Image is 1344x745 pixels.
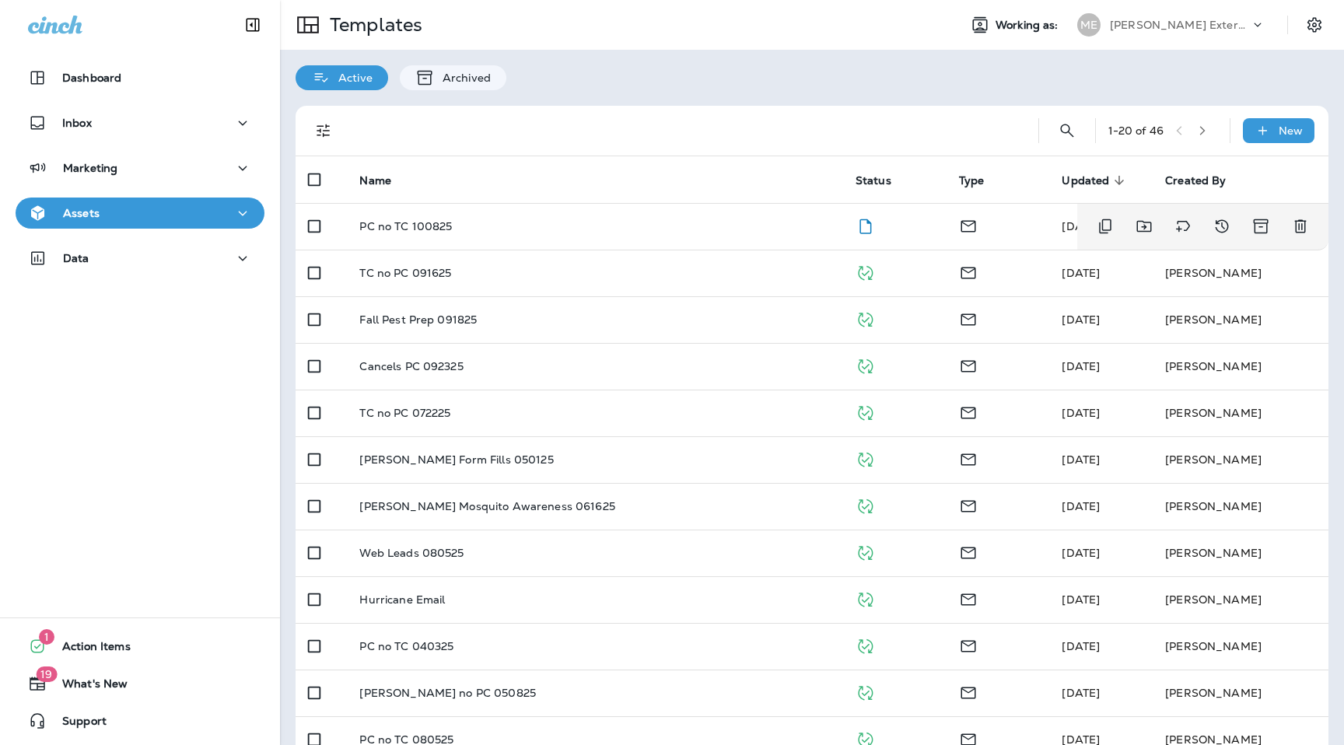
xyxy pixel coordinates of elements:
span: 1 [39,629,54,645]
p: Templates [324,13,422,37]
span: Published [856,684,875,698]
span: Published [856,311,875,325]
span: Name [359,174,391,187]
td: [PERSON_NAME] [1153,343,1328,390]
span: Type [959,173,1005,187]
span: Julia Horton [1062,639,1100,653]
button: Duplicate [1090,211,1121,242]
button: Dashboard [16,62,264,93]
span: Draft [856,218,875,232]
p: Hurricane Email [359,593,445,606]
span: Julia Horton [1062,686,1100,700]
span: Action Items [47,640,131,659]
td: [PERSON_NAME] [1153,576,1328,623]
button: Data [16,243,264,274]
button: Collapse Sidebar [231,9,275,40]
p: Archived [435,72,491,84]
span: Email [959,451,978,465]
td: [PERSON_NAME] [1153,250,1328,296]
p: Assets [63,207,100,219]
td: [PERSON_NAME] [1153,296,1328,343]
p: Data [63,252,89,264]
p: Inbox [62,117,92,129]
span: Published [856,264,875,278]
p: TC no PC 091625 [359,267,451,279]
p: PC no TC 100825 [359,220,452,233]
span: Julia Horton [1062,593,1100,607]
span: Status [856,173,912,187]
span: Email [959,591,978,605]
p: Web Leads 080525 [359,547,464,559]
span: Updated [1062,173,1129,187]
span: Julia Horton [1062,313,1100,327]
p: Active [331,72,373,84]
span: Updated [1062,174,1109,187]
span: Name [359,173,411,187]
p: Marketing [63,162,117,174]
span: Published [856,451,875,465]
div: 1 - 20 of 46 [1108,124,1164,137]
span: Julia Horton [1062,499,1100,513]
span: Email [959,311,978,325]
span: Created By [1165,174,1226,187]
button: Add tags [1167,211,1199,242]
span: Julia Horton [1062,453,1100,467]
button: 1Action Items [16,631,264,662]
button: Filters [308,115,339,146]
span: Email [959,358,978,372]
p: Fall Pest Prep 091825 [359,313,477,326]
span: Published [856,498,875,512]
td: [PERSON_NAME] [1153,670,1328,716]
button: Delete [1285,211,1316,242]
td: [PERSON_NAME] [1153,390,1328,436]
span: Julia Horton [1062,266,1100,280]
button: View Changelog [1206,211,1237,242]
button: Assets [16,198,264,229]
span: Type [959,174,985,187]
p: Cancels PC 092325 [359,360,463,372]
td: [PERSON_NAME] [1153,436,1328,483]
span: Published [856,404,875,418]
div: ME [1077,13,1101,37]
button: Settings [1300,11,1328,39]
p: [PERSON_NAME] Exterminating [1110,19,1250,31]
span: Published [856,638,875,652]
p: [PERSON_NAME] no PC 050825 [359,687,536,699]
span: Support [47,715,107,733]
td: [PERSON_NAME] [1153,530,1328,576]
span: 19 [36,666,57,682]
span: Published [856,358,875,372]
button: 19What's New [16,668,264,699]
td: [PERSON_NAME] [1153,483,1328,530]
span: Email [959,498,978,512]
span: Julia Horton [1062,359,1100,373]
button: Inbox [16,107,264,138]
p: New [1279,124,1303,137]
button: Support [16,705,264,736]
span: Email [959,638,978,652]
span: Email [959,684,978,698]
span: Julia Horton [1062,219,1100,233]
span: Email [959,731,978,745]
span: Created By [1165,173,1246,187]
p: Dashboard [62,72,121,84]
button: Marketing [16,152,264,184]
p: PC no TC 040325 [359,640,453,652]
button: Move to folder [1129,211,1160,242]
button: Archive [1245,211,1277,242]
span: Working as: [996,19,1062,32]
p: TC no PC 072225 [359,407,450,419]
button: Search Templates [1052,115,1083,146]
span: Published [856,731,875,745]
span: Email [959,544,978,558]
span: What's New [47,677,128,696]
span: Published [856,544,875,558]
span: Status [856,174,891,187]
p: [PERSON_NAME] Form Fills 050125 [359,453,553,466]
span: Julia Horton [1062,406,1100,420]
span: Email [959,218,978,232]
span: Published [856,591,875,605]
td: [PERSON_NAME] [1153,623,1328,670]
span: Julia Horton [1062,546,1100,560]
span: Email [959,264,978,278]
